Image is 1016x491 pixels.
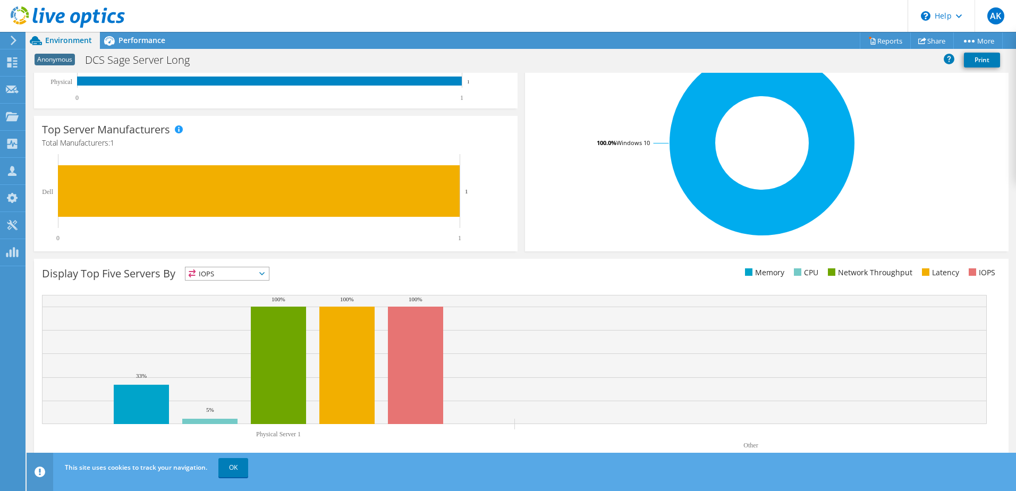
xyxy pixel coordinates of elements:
[616,139,650,147] tspan: Windows 10
[467,79,470,84] text: 1
[919,267,959,278] li: Latency
[42,124,170,136] h3: Top Server Manufacturers
[206,407,214,413] text: 5%
[42,137,510,149] h4: Total Manufacturers:
[910,32,954,49] a: Share
[110,138,114,148] span: 1
[75,94,79,101] text: 0
[118,35,165,45] span: Performance
[742,267,784,278] li: Memory
[272,296,285,302] text: 100%
[465,188,468,194] text: 1
[80,54,206,66] h1: DCS Sage Server Long
[136,373,147,379] text: 33%
[460,94,463,101] text: 1
[791,267,818,278] li: CPU
[458,234,461,242] text: 1
[35,54,75,65] span: Anonymous
[45,35,92,45] span: Environment
[56,234,60,242] text: 0
[860,32,911,49] a: Reports
[921,11,930,21] svg: \n
[256,430,301,438] text: Physical Server 1
[218,458,248,477] a: OK
[825,267,912,278] li: Network Throughput
[953,32,1003,49] a: More
[987,7,1004,24] span: AK
[966,267,995,278] li: IOPS
[964,53,1000,67] a: Print
[185,267,269,280] span: IOPS
[42,188,53,196] text: Dell
[743,442,758,449] text: Other
[340,296,354,302] text: 100%
[65,463,207,472] span: This site uses cookies to track your navigation.
[50,78,72,86] text: Physical
[409,296,422,302] text: 100%
[597,139,616,147] tspan: 100.0%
